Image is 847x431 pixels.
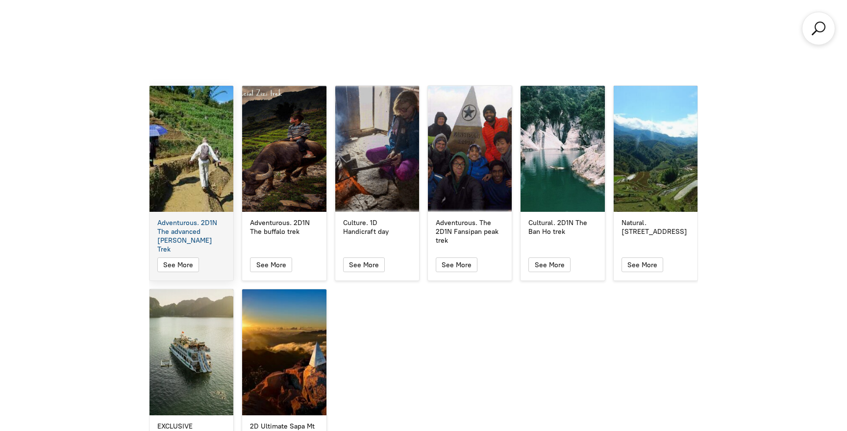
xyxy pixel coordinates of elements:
[242,219,326,236] a: Adventurous. 2D1N The buffalo trek
[428,219,512,246] a: Adventurous. The 2D1N Fansipan peak trek
[614,86,698,212] a: Natural. 1D Hit The Road
[810,20,827,37] a: Search products
[335,219,419,236] a: Culture. 1D Handicraft day
[521,86,604,212] a: Cultural. 2D1N The Ban Ho trek
[250,257,292,272] button: See More
[428,86,512,212] a: Adventurous. The 2D1N Fansipan peak trek
[535,261,565,269] span: See More
[157,219,225,254] div: Adventurous. 2D1N The advanced [PERSON_NAME] Trek
[242,289,326,415] a: 2D Ultimate Sapa Mt Fansipan, Rice Terraces and Hometrek
[521,219,604,236] a: Cultural. 2D1N The Ban Ho trek
[149,289,233,415] a: EXCLUSIVE JOURNEY: HANOI – CAT BA ISLAND – LAN HA BAY WITH SERENITY DAY CRUISES
[442,261,472,269] span: See More
[627,261,657,269] span: See More
[163,261,193,269] span: See More
[149,86,233,212] a: Adventurous. 2D1N The advanced Muong Hoa Trek
[343,257,385,272] button: See More
[614,219,698,236] a: Natural. [STREET_ADDRESS]
[242,86,326,212] a: Adventurous. 2D1N The buffalo trek
[622,257,663,272] button: See More
[250,219,318,236] div: Adventurous. 2D1N The buffalo trek
[157,257,199,272] button: See More
[149,219,233,254] a: Adventurous. 2D1N The advanced [PERSON_NAME] Trek
[343,219,411,236] div: Culture. 1D Handicraft day
[349,261,379,269] span: See More
[622,219,690,236] div: Natural. [STREET_ADDRESS]
[528,257,570,272] button: See More
[528,219,597,236] div: Cultural. 2D1N The Ban Ho trek
[436,219,504,246] div: Adventurous. The 2D1N Fansipan peak trek
[256,261,286,269] span: See More
[335,86,419,212] a: Culture. 1D Handicraft day
[436,257,477,272] button: See More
